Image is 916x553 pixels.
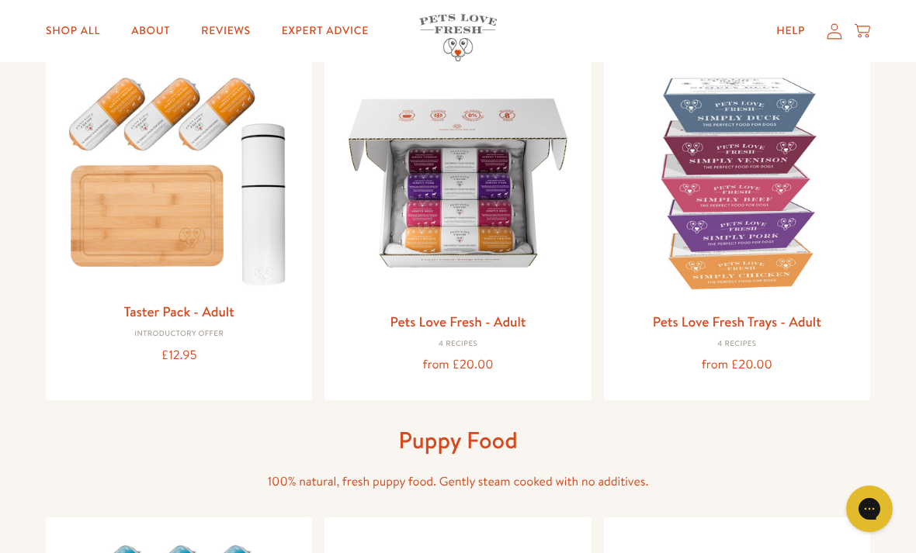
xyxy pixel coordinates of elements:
[189,16,262,47] a: Reviews
[764,16,817,47] a: Help
[58,330,300,339] div: Introductory Offer
[268,473,649,490] span: 100% natural, fresh puppy food. Gently steam cooked with no additives.
[58,62,300,294] img: Taster Pack - Adult
[616,354,858,375] div: from £20.00
[33,16,113,47] a: Shop All
[337,354,578,375] div: from £20.00
[119,16,182,47] a: About
[653,312,821,331] a: Pets Love Fresh Trays - Adult
[616,62,858,303] img: Pets Love Fresh Trays - Adult
[58,345,300,366] div: £12.95
[337,62,578,303] img: Pets Love Fresh - Adult
[337,340,578,349] div: 4 Recipes
[269,16,381,47] a: Expert Advice
[838,480,900,537] iframe: Gorgias live chat messenger
[390,312,526,331] a: Pets Love Fresh - Adult
[616,340,858,349] div: 4 Recipes
[419,14,497,61] img: Pets Love Fresh
[210,425,706,455] h1: Puppy Food
[124,302,234,321] a: Taster Pack - Adult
